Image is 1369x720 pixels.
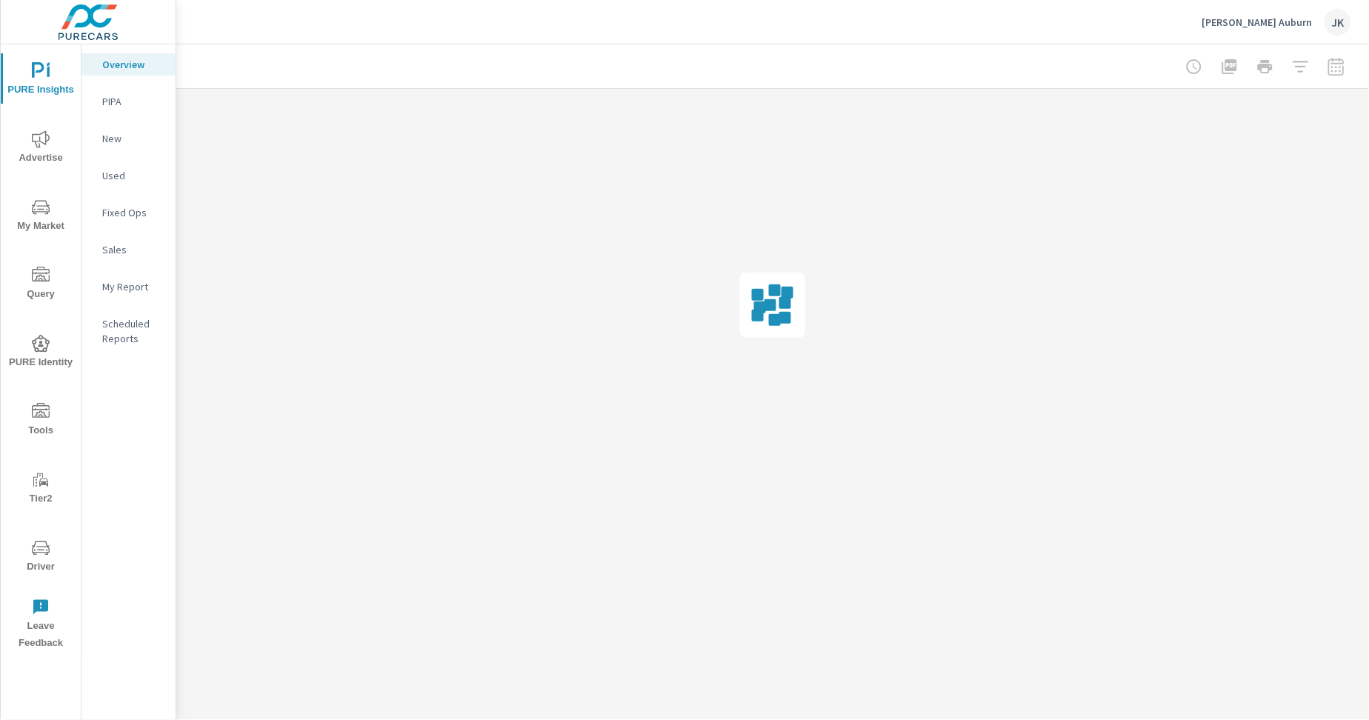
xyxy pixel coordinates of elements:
[81,276,176,298] div: My Report
[5,539,76,576] span: Driver
[102,242,164,257] p: Sales
[81,164,176,187] div: Used
[81,313,176,350] div: Scheduled Reports
[5,62,76,99] span: PURE Insights
[5,267,76,303] span: Query
[5,471,76,507] span: Tier2
[5,599,76,652] span: Leave Feedback
[81,239,176,261] div: Sales
[1325,9,1351,36] div: JK
[102,168,164,183] p: Used
[102,131,164,146] p: New
[102,94,164,109] p: PIPA
[102,205,164,220] p: Fixed Ops
[81,53,176,76] div: Overview
[1,44,81,658] div: nav menu
[81,127,176,150] div: New
[102,279,164,294] p: My Report
[81,201,176,224] div: Fixed Ops
[5,199,76,235] span: My Market
[102,57,164,72] p: Overview
[5,130,76,167] span: Advertise
[81,90,176,113] div: PIPA
[102,316,164,346] p: Scheduled Reports
[5,335,76,371] span: PURE Identity
[5,403,76,439] span: Tools
[1202,16,1313,29] p: [PERSON_NAME] Auburn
